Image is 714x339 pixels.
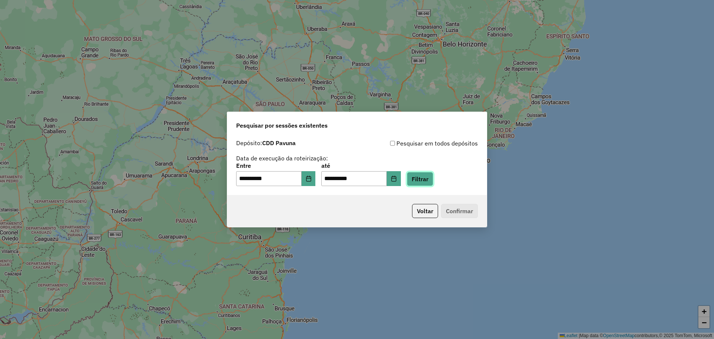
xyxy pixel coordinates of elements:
button: Filtrar [407,172,433,186]
label: até [321,161,401,170]
label: Depósito: [236,138,296,147]
div: Pesquisar em todos depósitos [357,139,478,148]
span: Pesquisar por sessões existentes [236,121,328,130]
button: Choose Date [302,171,316,186]
button: Voltar [412,204,438,218]
button: Choose Date [387,171,401,186]
strong: CDD Pavuna [262,139,296,147]
label: Data de execução da roteirização: [236,154,328,163]
label: Entre [236,161,315,170]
